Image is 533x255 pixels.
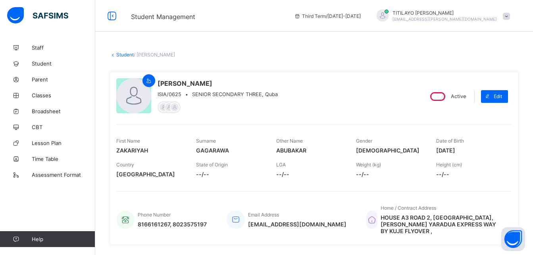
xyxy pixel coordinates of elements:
span: State of Origin [196,162,228,168]
span: Email Address [248,212,279,218]
span: [DATE] [436,147,504,154]
span: Edit [494,93,502,99]
span: Staff [32,44,95,51]
span: SENIOR SECONDARY THREE, Quba [192,91,278,97]
span: LGA [276,162,286,168]
span: CBT [32,124,95,130]
span: Country [116,162,134,168]
span: Active [451,93,466,99]
span: Help [32,236,95,242]
span: [DEMOGRAPHIC_DATA] [356,147,424,154]
span: Height (cm) [436,162,462,168]
span: [PERSON_NAME] [158,79,278,87]
span: GAGARAWA [196,147,264,154]
span: ZAKARIYAH [116,147,184,154]
span: / [PERSON_NAME] [134,52,175,58]
span: --/-- [276,171,344,178]
span: Weight (kg) [356,162,381,168]
span: First Name [116,138,140,144]
span: --/-- [436,171,504,178]
span: Phone Number [138,212,171,218]
span: Other Name [276,138,303,144]
span: Time Table [32,156,95,162]
div: • [158,91,278,97]
span: --/-- [196,171,264,178]
span: Gender [356,138,372,144]
span: Parent [32,76,95,83]
span: Assessment Format [32,172,95,178]
span: Student Management [131,13,195,21]
span: TITILAYO [PERSON_NAME] [393,10,497,16]
div: TITILAYOSOYINKA [369,10,514,23]
span: Broadsheet [32,108,95,114]
span: --/-- [356,171,424,178]
span: ISIA/0625 [158,91,181,97]
span: [EMAIL_ADDRESS][DOMAIN_NAME] [248,221,346,228]
span: [GEOGRAPHIC_DATA] [116,171,184,178]
img: safsims [7,7,68,24]
span: Date of Birth [436,138,464,144]
span: Lesson Plan [32,140,95,146]
button: Open asap [501,227,525,251]
span: 8166161267, 8023575197 [138,221,207,228]
span: HOUSE A3 ROAD 2, [GEOGRAPHIC_DATA], [PERSON_NAME] YARADUA EXPRESS WAY BY KUJE FLYOVER , [381,214,504,234]
span: Student [32,60,95,67]
span: session/term information [294,13,361,19]
span: Home / Contract Address [381,205,436,211]
span: ABUBAKAR [276,147,344,154]
span: Classes [32,92,95,99]
a: Student [116,52,134,58]
span: Surname [196,138,216,144]
span: [EMAIL_ADDRESS][PERSON_NAME][DOMAIN_NAME] [393,17,497,21]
